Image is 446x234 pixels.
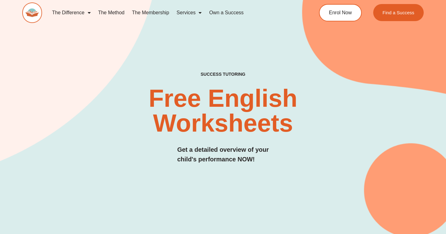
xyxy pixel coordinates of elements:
a: The Method [94,6,128,20]
a: Find a Success [373,4,424,21]
h3: Get a detailed overview of your child's performance NOW! [177,145,269,164]
a: Own a Success [205,6,247,20]
span: Enrol Now [329,10,352,15]
a: The Difference [48,6,94,20]
a: The Membership [128,6,173,20]
nav: Menu [48,6,296,20]
h4: SUCCESS TUTORING​ [164,72,282,77]
span: Find a Success [383,10,414,15]
h2: Free English Worksheets​ [90,86,355,136]
a: Enrol Now [319,4,362,21]
a: Services [173,6,205,20]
